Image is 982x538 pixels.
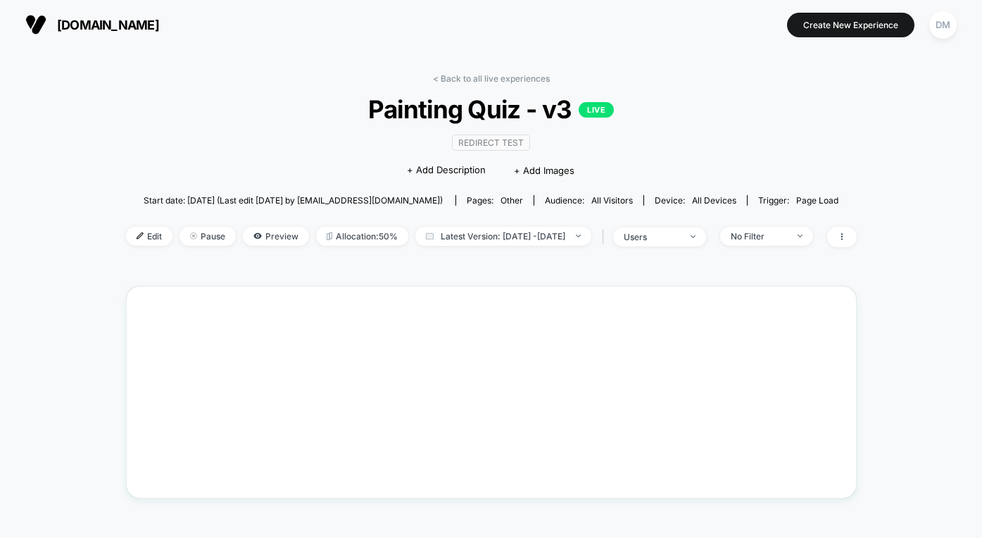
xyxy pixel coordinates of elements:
span: [DOMAIN_NAME] [57,18,159,32]
span: Allocation: 50% [316,227,408,246]
img: end [190,232,197,239]
span: All Visitors [591,195,633,206]
span: + Add Description [407,163,486,177]
div: DM [929,11,957,39]
div: users [624,232,680,242]
span: | [598,227,613,247]
span: Latest Version: [DATE] - [DATE] [415,227,591,246]
span: Edit [126,227,172,246]
div: Pages: [467,195,523,206]
a: < Back to all live experiences [433,73,550,84]
img: end [691,235,695,238]
span: Device: [643,195,747,206]
span: other [501,195,523,206]
p: LIVE [579,102,614,118]
div: Trigger: [758,195,838,206]
span: + Add Images [514,165,574,176]
img: end [798,234,802,237]
img: edit [137,232,144,239]
img: rebalance [327,232,332,240]
span: Start date: [DATE] (Last edit [DATE] by [EMAIL_ADDRESS][DOMAIN_NAME]) [144,195,443,206]
span: Painting Quiz - v3 [162,94,819,124]
img: Visually logo [25,14,46,35]
img: end [576,234,581,237]
span: Pause [180,227,236,246]
span: Redirect Test [452,134,530,151]
span: Preview [243,227,309,246]
button: Create New Experience [787,13,914,37]
span: Page Load [796,195,838,206]
button: [DOMAIN_NAME] [21,13,163,36]
div: No Filter [731,231,787,242]
button: DM [925,11,961,39]
img: calendar [426,232,434,239]
div: Audience: [545,195,633,206]
span: all devices [692,195,736,206]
